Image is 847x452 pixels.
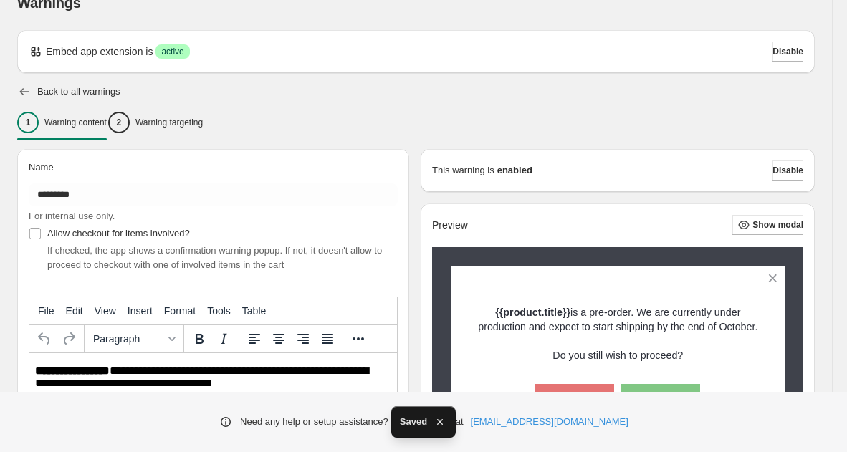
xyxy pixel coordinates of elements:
button: Undo [32,327,57,351]
span: Disable [772,165,803,176]
span: If checked, the app shows a confirmation warning popup. If not, it doesn't allow to proceed to ch... [47,245,382,270]
span: Allow checkout for items involved? [47,228,190,239]
p: Embed app extension is [46,44,153,59]
span: View [95,305,116,317]
button: Align right [291,327,315,351]
button: Align left [242,327,267,351]
h2: Back to all warnings [37,86,120,97]
span: File [38,305,54,317]
span: Edit [66,305,83,317]
span: Paragraph [93,333,163,345]
p: Warning content [44,117,107,128]
button: Disable [772,160,803,181]
button: 2Warning targeting [108,107,203,138]
div: 2 [108,112,130,133]
span: For internal use only. [29,211,115,221]
span: Disable [772,46,803,57]
button: Formats [87,327,181,351]
iframe: Rich Text Area [29,353,397,426]
button: Align center [267,327,291,351]
p: Warning targeting [135,117,203,128]
span: active [161,46,183,57]
span: Format [164,305,196,317]
h2: Preview [432,219,468,231]
strong: {{product.title}} [495,307,570,318]
strong: enabled [497,163,532,178]
button: Bold [187,327,211,351]
a: [EMAIL_ADDRESS][DOMAIN_NAME] [471,415,628,429]
button: CANCEL [535,384,614,423]
button: 1Warning content [17,107,107,138]
button: Show modal [732,215,803,235]
span: Insert [128,305,153,317]
span: Table [242,305,266,317]
p: This warning is [432,163,494,178]
span: Name [29,162,54,173]
button: Italic [211,327,236,351]
div: 1 [17,112,39,133]
button: OK [621,384,700,423]
button: Justify [315,327,340,351]
span: Tools [207,305,231,317]
p: is a pre-order. We are currently under production and expect to start shipping by the end of Octo... [476,305,760,362]
button: Disable [772,42,803,62]
span: Show modal [752,219,803,231]
button: More... [346,327,370,351]
button: Redo [57,327,81,351]
span: Saved [400,415,427,429]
